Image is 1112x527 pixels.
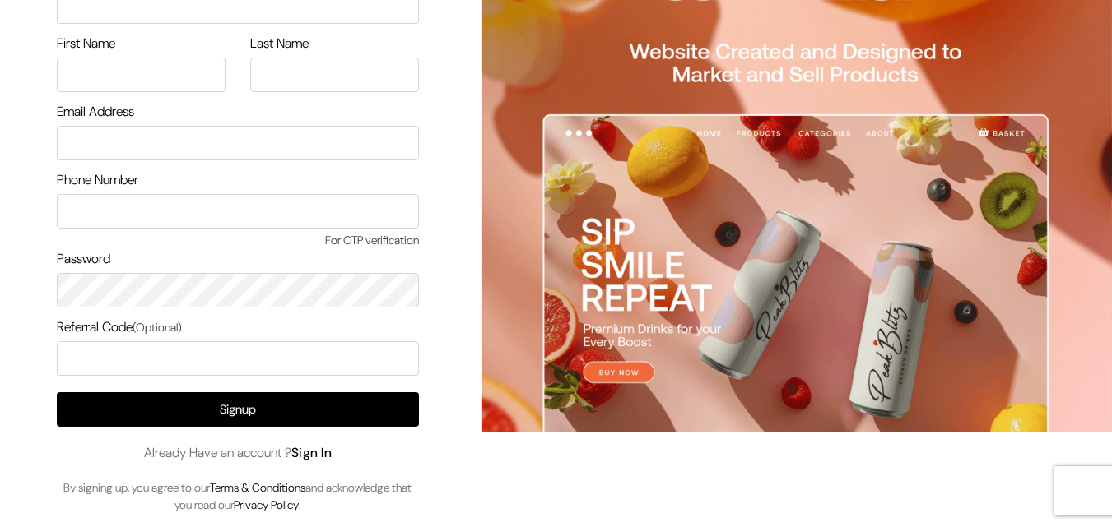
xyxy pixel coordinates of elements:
[210,480,305,495] a: Terms & Conditions
[57,170,138,190] label: Phone Number
[250,34,309,53] label: Last Name
[144,443,333,463] span: Already Have an account ?
[57,317,182,337] label: Referral Code
[57,34,115,53] label: First Name
[57,102,134,122] label: Email Address
[234,497,299,512] a: Privacy Policy
[57,479,419,514] p: By signing up, you agree to our and acknowledge that you read our .
[291,444,333,461] a: Sign In
[57,232,419,249] span: For OTP verification
[133,320,182,335] span: (Optional)
[57,249,110,269] label: Password
[57,392,419,427] button: Signup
